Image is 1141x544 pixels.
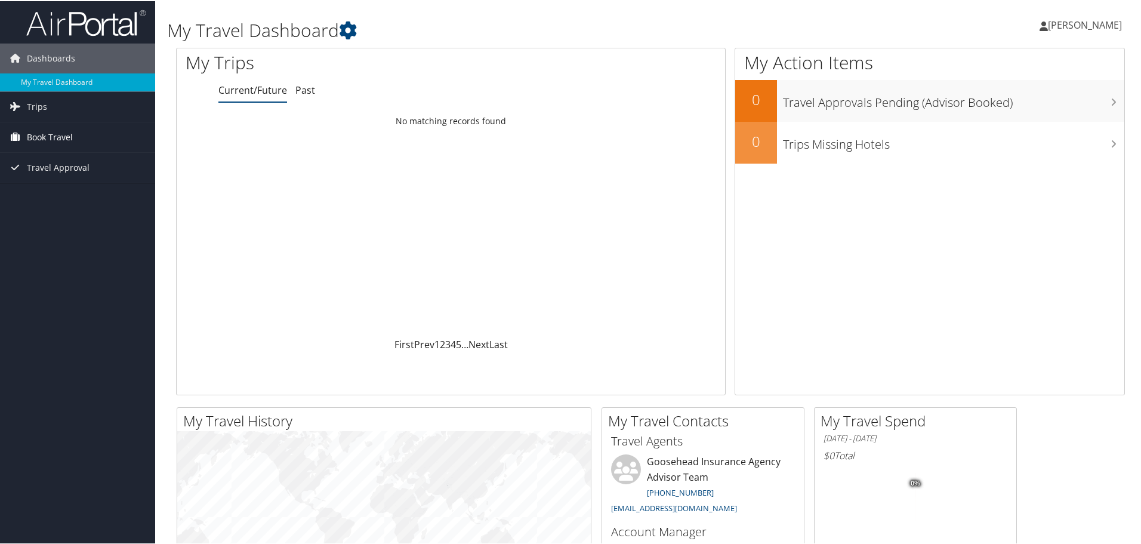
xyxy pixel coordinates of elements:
[608,410,804,430] h2: My Travel Contacts
[821,410,1016,430] h2: My Travel Spend
[783,87,1124,110] h3: Travel Approvals Pending (Advisor Booked)
[611,432,795,448] h3: Travel Agents
[451,337,456,350] a: 4
[434,337,440,350] a: 1
[489,337,508,350] a: Last
[27,42,75,72] span: Dashboards
[735,79,1124,121] a: 0Travel Approvals Pending (Advisor Booked)
[27,152,90,182] span: Travel Approval
[735,49,1124,74] h1: My Action Items
[394,337,414,350] a: First
[167,17,812,42] h1: My Travel Dashboard
[1040,6,1134,42] a: [PERSON_NAME]
[414,337,434,350] a: Prev
[27,91,47,121] span: Trips
[735,130,777,150] h2: 0
[186,49,488,74] h1: My Trips
[824,432,1007,443] h6: [DATE] - [DATE]
[611,502,737,512] a: [EMAIL_ADDRESS][DOMAIN_NAME]
[735,88,777,109] h2: 0
[295,82,315,96] a: Past
[440,337,445,350] a: 2
[783,129,1124,152] h3: Trips Missing Hotels
[218,82,287,96] a: Current/Future
[26,8,146,36] img: airportal-logo.png
[605,453,801,517] li: Goosehead Insurance Agency Advisor Team
[1048,17,1122,30] span: [PERSON_NAME]
[611,523,795,539] h3: Account Manager
[735,121,1124,162] a: 0Trips Missing Hotels
[456,337,461,350] a: 5
[27,121,73,151] span: Book Travel
[824,448,1007,461] h6: Total
[468,337,489,350] a: Next
[445,337,451,350] a: 3
[911,479,920,486] tspan: 0%
[461,337,468,350] span: …
[647,486,714,497] a: [PHONE_NUMBER]
[183,410,591,430] h2: My Travel History
[824,448,834,461] span: $0
[177,109,725,131] td: No matching records found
